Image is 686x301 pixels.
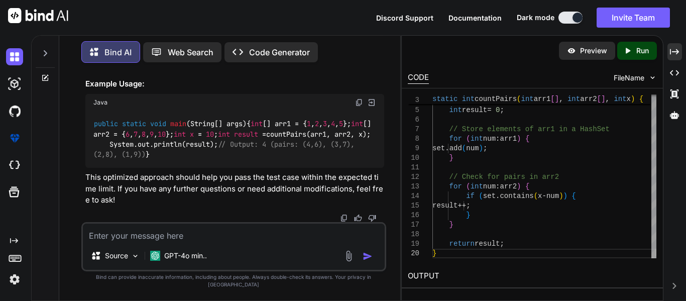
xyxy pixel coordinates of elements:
[546,192,559,200] span: num
[251,120,263,129] span: int
[122,120,146,129] span: static
[408,95,419,105] span: 3
[496,192,500,200] span: .
[449,135,462,143] span: for
[432,144,445,152] span: set
[462,144,466,152] span: (
[580,95,597,103] span: arr2
[408,230,419,239] div: 18
[517,135,521,143] span: )
[614,95,626,103] span: int
[164,251,207,261] p: GPT-4o min..
[500,240,504,248] span: ;
[636,46,649,56] p: Run
[408,134,419,144] div: 8
[500,182,517,190] span: arr2
[6,103,23,120] img: githubDark
[466,135,470,143] span: (
[150,251,160,261] img: GPT-4o mini
[550,95,554,103] span: [
[627,95,631,103] span: x
[483,144,487,152] span: ;
[462,106,487,114] span: result
[466,192,475,200] span: if
[449,106,462,114] span: int
[343,250,355,262] img: attachment
[408,191,419,201] div: 14
[479,192,483,200] span: (
[597,95,601,103] span: [
[517,13,554,23] span: Dark mode
[432,96,462,105] span: HashSet
[567,95,580,103] span: int
[567,46,576,55] img: preview
[496,96,500,105] span: >
[445,144,449,152] span: .
[559,95,563,103] span: ,
[104,46,132,58] p: Bind AI
[307,120,311,129] span: 1
[234,130,258,139] span: result
[432,249,436,257] span: }
[542,192,546,200] span: -
[525,182,529,190] span: {
[571,192,576,200] span: {
[462,96,466,105] span: <
[483,182,496,190] span: num
[648,73,657,82] img: chevron down
[563,192,567,200] span: )
[534,95,551,103] span: arr1
[315,120,319,129] span: 2
[368,214,376,222] img: dislike
[525,135,529,143] span: {
[408,249,419,258] div: 20
[601,95,605,103] span: ]
[580,96,584,105] span: ;
[448,13,502,23] button: Documentation
[606,95,610,103] span: ,
[190,130,194,139] span: x
[408,72,429,84] div: CODE
[351,120,363,129] span: int
[85,172,384,206] p: This optimized approach should help you pass the test case within the expected time limit. If you...
[517,182,521,190] span: )
[483,135,496,143] span: num
[262,130,266,139] span: =
[150,130,154,139] span: 9
[408,144,419,153] div: 9
[376,14,433,22] span: Discord Support
[538,192,542,200] span: x
[466,144,479,152] span: num
[408,239,419,249] div: 19
[487,106,491,114] span: =
[249,46,310,58] p: Code Generator
[408,153,419,163] div: 10
[340,214,348,222] img: copy
[186,120,247,129] span: (String[] args)
[432,95,458,103] span: static
[367,98,376,107] img: Open in Browser
[555,95,559,103] span: ]
[534,96,572,105] span: HashSet<>
[631,95,635,103] span: )
[462,95,475,103] span: int
[571,96,576,105] span: (
[517,95,521,103] span: (
[521,96,533,105] span: new
[432,202,458,210] span: result
[105,251,128,261] p: Source
[521,95,533,103] span: int
[126,130,130,139] span: 6
[170,120,186,129] span: main
[614,73,644,83] span: FileName
[408,211,419,220] div: 16
[6,157,23,174] img: cloudideIcon
[449,144,462,152] span: add
[597,8,670,28] button: Invite Team
[534,192,538,200] span: (
[218,130,230,139] span: int
[580,46,607,56] p: Preview
[408,172,419,182] div: 12
[408,106,419,115] div: 5
[496,182,500,190] span: :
